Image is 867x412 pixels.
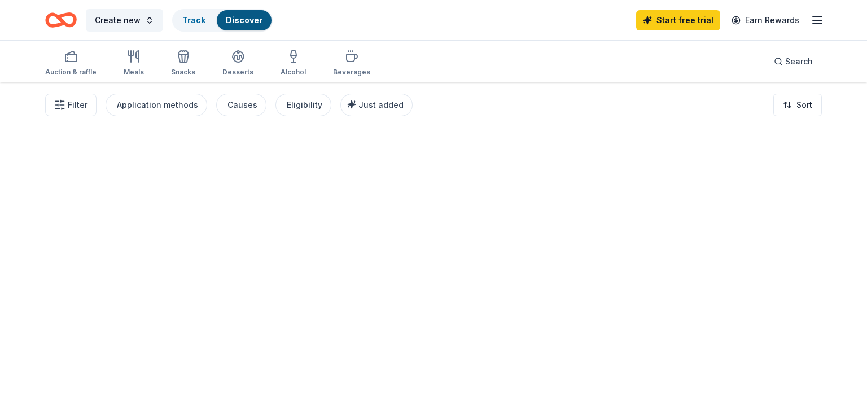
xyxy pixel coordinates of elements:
a: Home [45,7,77,33]
a: Earn Rewards [725,10,806,30]
button: Auction & raffle [45,45,97,82]
button: Meals [124,45,144,82]
a: Track [182,15,205,25]
div: Snacks [171,68,195,77]
span: Sort [796,98,812,112]
button: Application methods [106,94,207,116]
button: Snacks [171,45,195,82]
div: Eligibility [287,98,322,112]
button: Alcohol [281,45,306,82]
span: Filter [68,98,87,112]
button: Eligibility [275,94,331,116]
button: TrackDiscover [172,9,273,32]
button: Filter [45,94,97,116]
button: Just added [340,94,413,116]
div: Alcohol [281,68,306,77]
div: Beverages [333,68,370,77]
div: Causes [227,98,257,112]
div: Application methods [117,98,198,112]
button: Search [765,50,822,73]
button: Desserts [222,45,253,82]
button: Sort [773,94,822,116]
div: Desserts [222,68,253,77]
div: Meals [124,68,144,77]
span: Create new [95,14,141,27]
button: Create new [86,9,163,32]
span: Just added [358,100,404,109]
a: Discover [226,15,262,25]
button: Causes [216,94,266,116]
span: Search [785,55,813,68]
a: Start free trial [636,10,720,30]
button: Beverages [333,45,370,82]
div: Auction & raffle [45,68,97,77]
